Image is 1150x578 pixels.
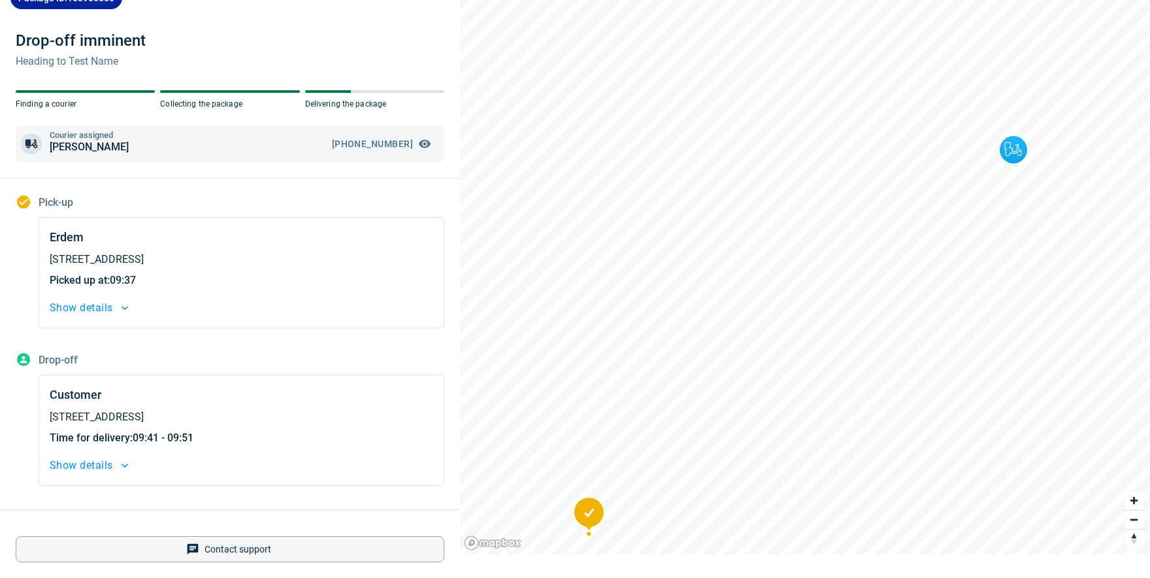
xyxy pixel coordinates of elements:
[50,131,129,139] span: Courier assigned
[39,196,73,209] span: Pick-up
[205,544,271,554] span: Contact support
[50,432,130,444] span: Time for delivery
[305,98,444,110] p: Delivering the package
[332,139,413,148] span: [PHONE_NUMBER]
[1000,136,1027,163] img: svg+xml;base64,PD94bWwgdmVyc2lvbj0iMS4wIiBlbmNvZGluZz0iVVRGLTgiIHN0YW5kYWxvbmU9Im5vIj8+Cjxzdmcgd2...
[50,409,433,425] span: [STREET_ADDRESS]
[110,274,136,286] span: 09:37
[50,299,113,317] span: Show details
[16,98,155,110] p: Finding a courier
[39,354,78,366] span: Drop-off
[50,252,433,267] span: [STREET_ADDRESS]
[1125,510,1143,529] button: Zoom out
[160,98,299,110] p: Collecting the package
[50,273,433,288] span: :
[21,133,42,154] span: motorbikexl
[50,456,113,475] span: Show details
[16,54,146,69] p: Heading to Test Name
[1125,529,1143,548] button: Reset bearing to north
[50,386,101,404] span: Customer
[572,496,606,577] img: svg+xml;base64,PHN2ZyB3aWR0aD0iNTIiIGhlaWdodD0iMTI0IiB2aWV3Qm94PSIwIDAgNTIgMTI0IiBmaWxsPSJub25lIi...
[50,430,433,446] span: :
[50,274,107,286] span: Picked up at
[50,139,129,155] span: [PERSON_NAME]
[1125,491,1143,510] button: Zoom in
[16,30,146,51] div: Drop-off imminent
[133,432,193,444] span: 09:41 - 09:51
[50,228,84,246] span: Erdem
